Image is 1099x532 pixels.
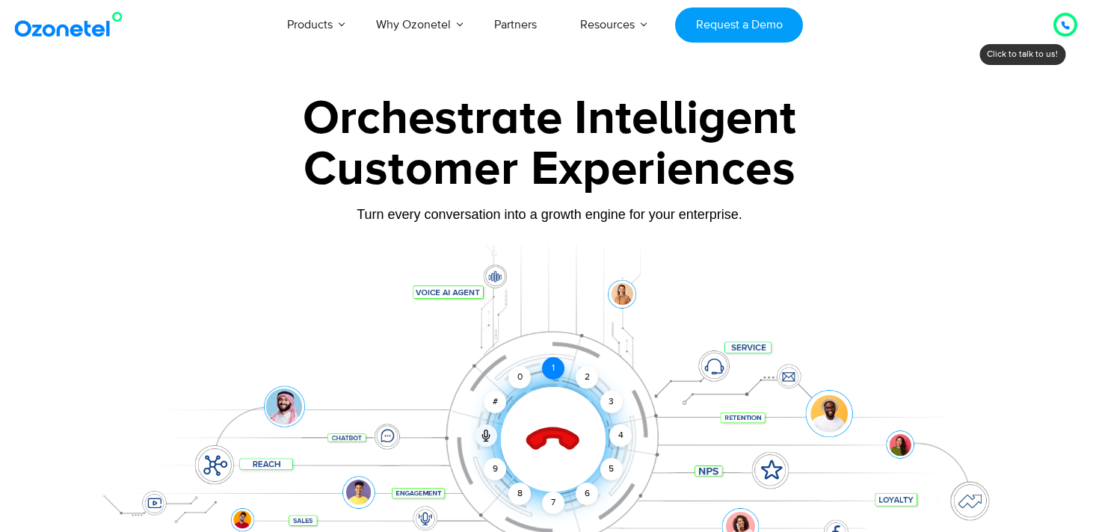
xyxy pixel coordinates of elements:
div: 2 [576,366,598,389]
div: 5 [600,458,623,480]
div: 8 [508,483,531,505]
a: Request a Demo [675,7,803,43]
div: # [484,391,506,413]
div: 9 [484,458,506,480]
div: 3 [600,391,623,413]
div: 6 [576,483,598,505]
div: Turn every conversation into a growth engine for your enterprise. [82,206,1017,223]
div: Customer Experiences [82,134,1017,205]
div: 0 [508,366,531,389]
div: 7 [542,492,564,514]
div: 4 [609,424,632,447]
div: 1 [542,357,564,380]
div: Orchestrate Intelligent [82,95,1017,143]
